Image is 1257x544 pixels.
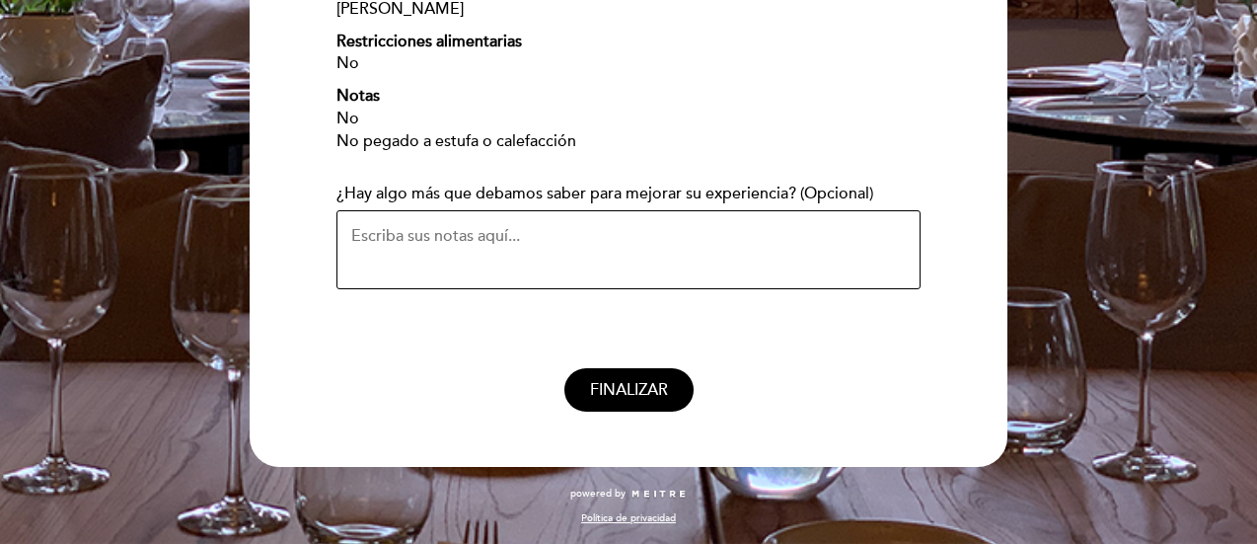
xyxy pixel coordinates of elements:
div: No [336,52,921,75]
label: ¿Hay algo más que debamos saber para mejorar su experiencia? (Opcional) [336,183,873,205]
div: Restricciones alimentarias [336,31,921,53]
div: Notas [336,85,921,108]
span: powered by [570,487,626,501]
a: Política de privacidad [581,511,676,525]
img: MEITRE [630,490,687,500]
span: FINALIZAR [590,380,668,400]
div: No pegado a estufa o calefacción [336,130,921,153]
a: powered by [570,487,687,501]
div: No [336,108,921,130]
button: FINALIZAR [564,368,694,413]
